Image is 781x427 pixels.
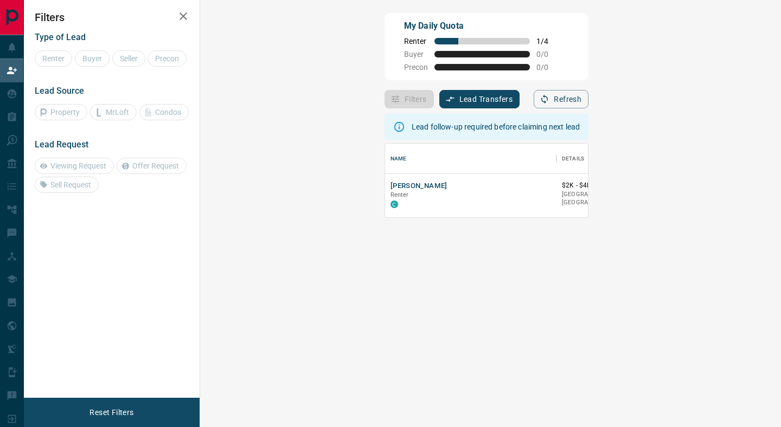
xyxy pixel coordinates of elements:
[404,37,428,46] span: Renter
[404,20,560,33] p: My Daily Quota
[35,32,86,42] span: Type of Lead
[390,181,447,191] button: [PERSON_NAME]
[404,63,428,72] span: Precon
[562,144,584,174] div: Details
[562,181,658,190] p: $2K - $4K
[390,144,407,174] div: Name
[562,190,658,207] p: [GEOGRAPHIC_DATA], [GEOGRAPHIC_DATA]
[390,200,398,208] div: condos.ca
[390,191,409,198] span: Renter
[536,63,560,72] span: 0 / 0
[534,90,588,108] button: Refresh
[536,50,560,59] span: 0 / 0
[35,86,84,96] span: Lead Source
[82,403,140,422] button: Reset Filters
[35,11,189,24] h2: Filters
[35,139,88,150] span: Lead Request
[412,117,580,137] div: Lead follow-up required before claiming next lead
[536,37,560,46] span: 1 / 4
[404,50,428,59] span: Buyer
[439,90,520,108] button: Lead Transfers
[385,144,556,174] div: Name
